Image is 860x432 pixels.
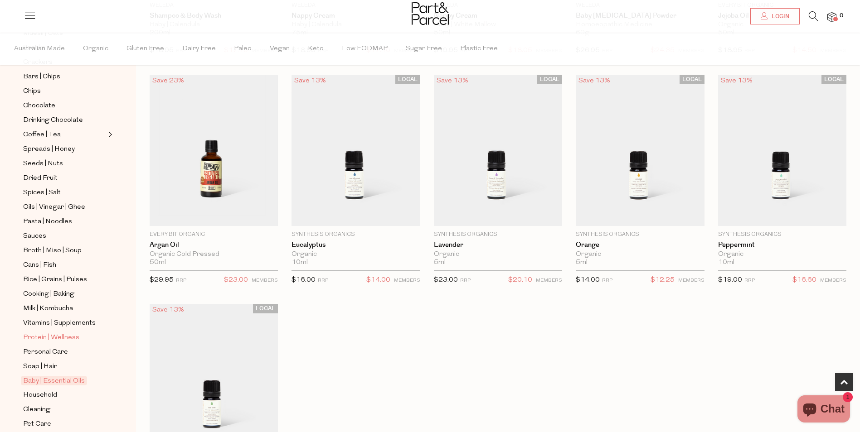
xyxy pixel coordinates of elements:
[23,332,79,343] span: Protein | Wellness
[820,278,846,283] small: MEMBERS
[718,277,742,283] span: $19.00
[23,231,46,242] span: Sauces
[744,278,755,283] small: RRP
[83,33,108,65] span: Organic
[23,115,83,126] span: Drinking Chocolate
[23,158,106,169] a: Seeds | Nuts
[394,278,420,283] small: MEMBERS
[176,278,186,283] small: RRP
[23,317,106,329] a: Vitamins | Supplements
[23,245,82,256] span: Broth | Miso | Soup
[150,304,187,316] div: Save 13%
[718,75,846,226] img: Peppermint
[292,277,316,283] span: $16.00
[821,75,846,84] span: LOCAL
[23,187,106,198] a: Spices | Salt
[434,259,446,267] span: 5ml
[182,33,216,65] span: Dairy Free
[366,274,390,286] span: $14.00
[234,33,252,65] span: Paleo
[460,33,498,65] span: Plastic Free
[308,33,324,65] span: Keto
[292,230,420,239] p: Synthesis Organics
[718,259,734,267] span: 10ml
[23,361,106,372] a: Soap | Hair
[14,33,65,65] span: Australian Made
[434,230,562,239] p: Synthesis Organics
[23,361,57,372] span: Soap | Hair
[576,75,613,87] div: Save 13%
[678,278,705,283] small: MEMBERS
[792,274,816,286] span: $16.60
[576,250,704,259] div: Organic
[23,72,60,82] span: Bars | Chips
[23,245,106,256] a: Broth | Miso | Soup
[23,418,106,430] a: Pet Care
[150,75,278,226] img: Argan Oil
[23,419,51,430] span: Pet Care
[718,75,755,87] div: Save 13%
[406,33,442,65] span: Sugar Free
[23,260,56,271] span: Cans | Fish
[292,259,308,267] span: 10ml
[106,129,112,140] button: Expand/Collapse Coffee | Tea
[434,75,471,87] div: Save 13%
[23,303,73,314] span: Milk | Kombucha
[536,278,562,283] small: MEMBERS
[318,278,328,283] small: RRP
[292,75,420,226] img: Eucalyptus
[150,259,166,267] span: 50ml
[23,346,106,358] a: Personal Care
[537,75,562,84] span: LOCAL
[23,130,61,140] span: Coffee | Tea
[23,390,57,401] span: Household
[292,241,420,249] a: Eucalyptus
[253,304,278,313] span: LOCAL
[576,259,588,267] span: 5ml
[23,86,41,97] span: Chips
[434,241,562,249] a: Lavender
[23,129,106,140] a: Coffee | Tea
[434,250,562,259] div: Organic
[23,86,106,97] a: Chips
[680,75,705,84] span: LOCAL
[576,277,600,283] span: $14.00
[23,288,106,300] a: Cooking | Baking
[23,173,58,184] span: Dried Fruit
[23,202,85,213] span: Oils | Vinegar | Ghee
[750,8,800,24] a: Login
[23,158,63,169] span: Seeds | Nuts
[795,395,853,425] inbox-online-store-chat: Shopify online store chat
[23,71,106,82] a: Bars | Chips
[395,75,420,84] span: LOCAL
[23,389,106,401] a: Household
[460,278,471,283] small: RRP
[23,375,106,386] a: Baby | Essential Oils
[718,250,846,259] div: Organic
[23,259,106,271] a: Cans | Fish
[23,404,50,415] span: Cleaning
[23,289,74,300] span: Cooking | Baking
[252,278,278,283] small: MEMBERS
[292,250,420,259] div: Organic
[224,274,248,286] span: $23.00
[651,274,675,286] span: $12.25
[23,216,106,227] a: Pasta | Noodles
[576,230,704,239] p: Synthesis Organics
[23,202,106,213] a: Oils | Vinegar | Ghee
[150,230,278,239] p: Every Bit Organic
[434,277,458,283] span: $23.00
[23,274,87,285] span: Rice | Grains | Pulses
[23,303,106,314] a: Milk | Kombucha
[23,173,106,184] a: Dried Fruit
[837,12,845,20] span: 0
[292,75,329,87] div: Save 13%
[23,101,55,111] span: Chocolate
[576,75,704,226] img: Orange
[150,277,174,283] span: $29.95
[602,278,612,283] small: RRP
[718,241,846,249] a: Peppermint
[23,404,106,415] a: Cleaning
[23,216,72,227] span: Pasta | Noodles
[827,12,836,22] a: 0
